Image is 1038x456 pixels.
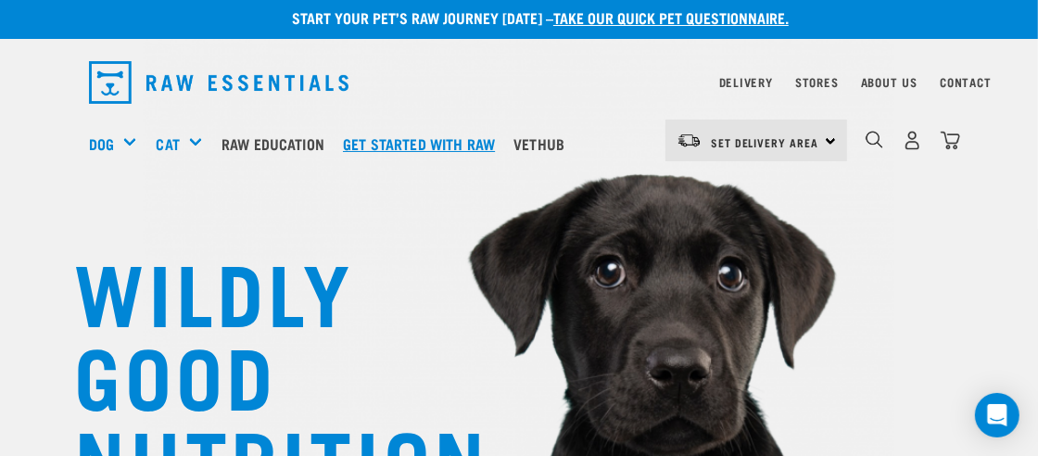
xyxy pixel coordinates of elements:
[217,107,338,181] a: Raw Education
[338,107,509,181] a: Get started with Raw
[74,54,964,111] nav: dropdown navigation
[941,131,960,150] img: home-icon@2x.png
[711,139,818,146] span: Set Delivery Area
[509,107,578,181] a: Vethub
[903,131,922,150] img: user.png
[89,61,348,104] img: Raw Essentials Logo
[553,13,789,21] a: take our quick pet questionnaire.
[719,79,773,85] a: Delivery
[156,133,179,155] a: Cat
[795,79,839,85] a: Stores
[940,79,992,85] a: Contact
[861,79,918,85] a: About Us
[677,133,702,149] img: van-moving.png
[89,133,114,155] a: Dog
[975,393,1019,437] div: Open Intercom Messenger
[866,131,883,148] img: home-icon-1@2x.png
